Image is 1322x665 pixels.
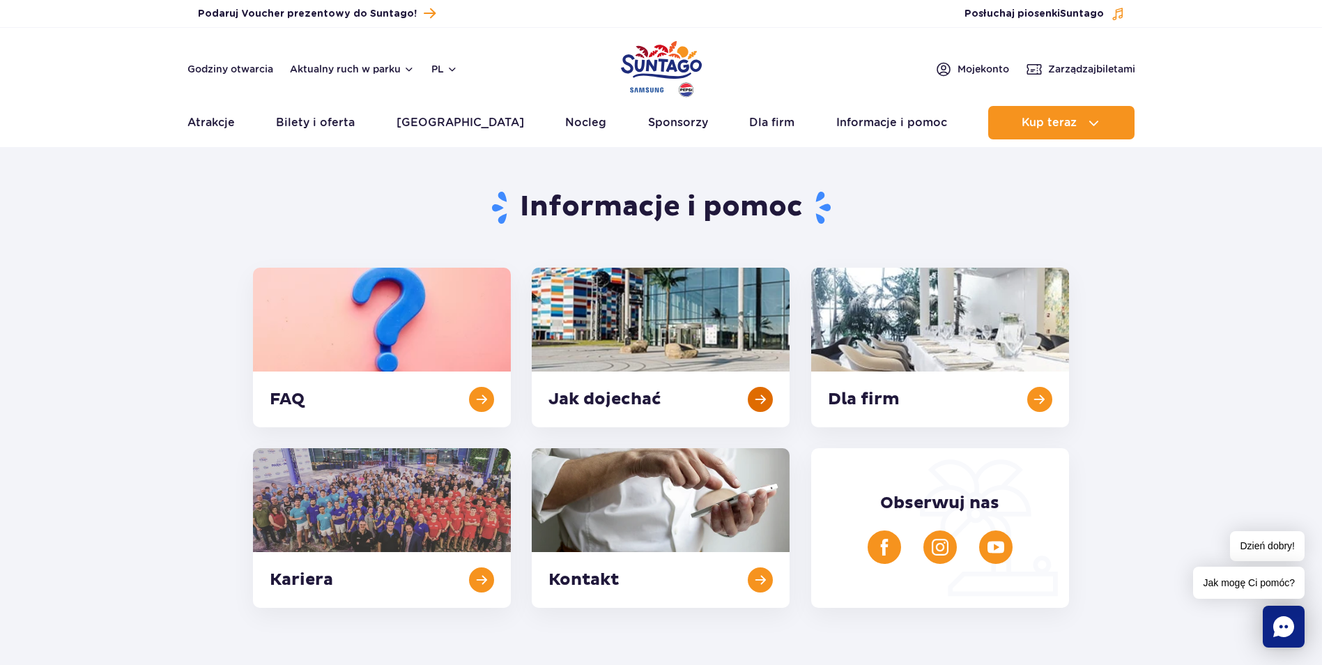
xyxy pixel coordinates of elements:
a: Godziny otwarcia [187,62,273,76]
a: Sponsorzy [648,106,708,139]
span: Suntago [1060,9,1104,19]
a: Podaruj Voucher prezentowy do Suntago! [198,4,436,23]
button: Aktualny ruch w parku [290,63,415,75]
span: Posłuchaj piosenki [964,7,1104,21]
button: pl [431,62,458,76]
a: [GEOGRAPHIC_DATA] [397,106,524,139]
span: Podaruj Voucher prezentowy do Suntago! [198,7,417,21]
img: Facebook [876,539,893,556]
a: Atrakcje [187,106,235,139]
a: Mojekonto [935,61,1009,77]
button: Kup teraz [988,106,1135,139]
img: Instagram [932,539,948,556]
div: Chat [1263,606,1305,648]
span: Jak mogę Ci pomóc? [1193,567,1305,599]
span: Kup teraz [1022,116,1077,129]
span: Zarządzaj biletami [1048,62,1135,76]
a: Dla firm [749,106,794,139]
img: YouTube [987,539,1004,556]
a: Informacje i pomoc [836,106,947,139]
a: Bilety i oferta [276,106,355,139]
button: Posłuchaj piosenkiSuntago [964,7,1125,21]
a: Zarządzajbiletami [1026,61,1135,77]
a: Nocleg [565,106,606,139]
span: Moje konto [958,62,1009,76]
a: Park of Poland [621,35,702,99]
span: Dzień dobry! [1230,531,1305,561]
span: Obserwuj nas [880,493,999,514]
h1: Informacje i pomoc [253,190,1069,226]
